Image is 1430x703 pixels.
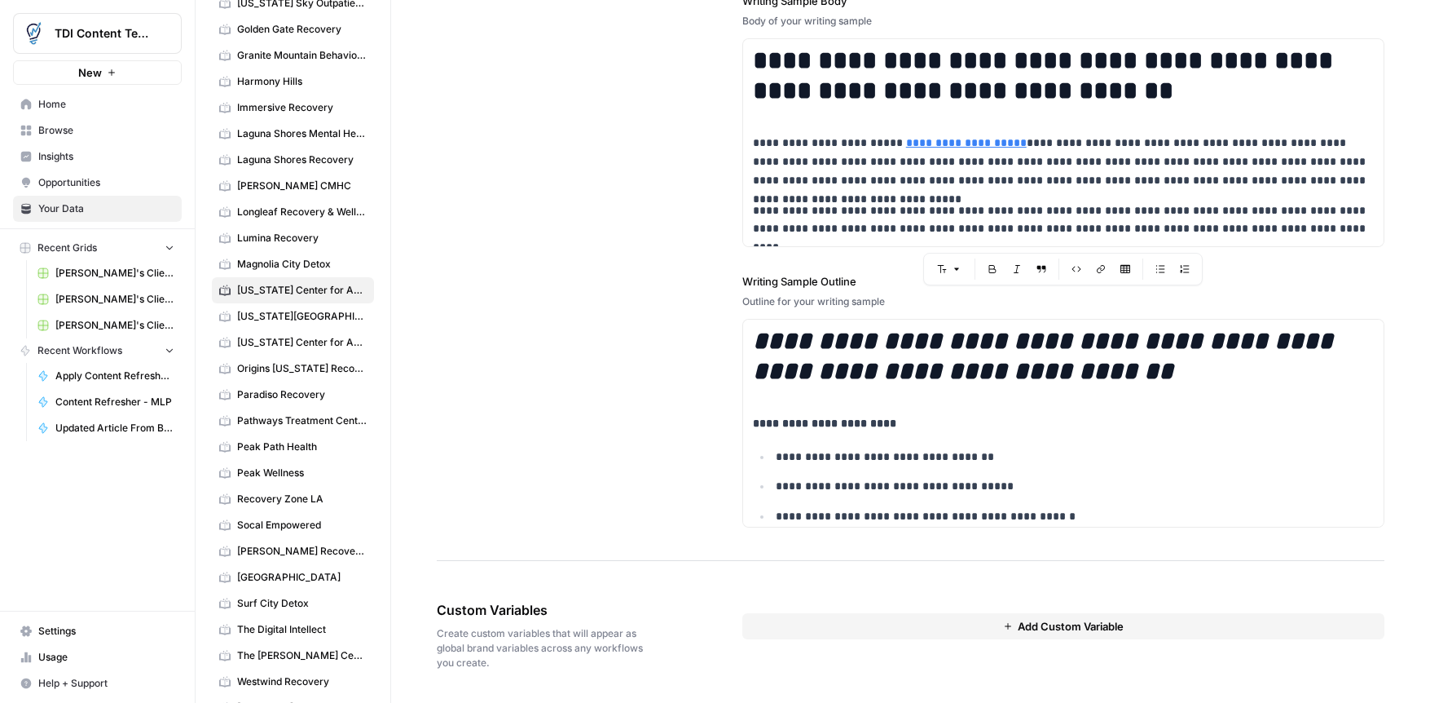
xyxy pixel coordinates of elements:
[237,648,367,663] span: The [PERSON_NAME] Center
[212,225,374,251] a: Lumina Recovery
[13,144,182,170] a: Insights
[212,303,374,329] a: [US_STATE][GEOGRAPHIC_DATA]
[742,273,1384,290] label: Writing Sample Outline
[237,100,367,115] span: Immersive Recovery
[237,674,367,689] span: Westwind Recovery
[38,123,174,138] span: Browse
[30,312,182,338] a: [PERSON_NAME]'s Clients - New Content
[30,363,182,389] a: Apply Content Refresher Brief
[212,486,374,512] a: Recovery Zone LA
[237,309,367,324] span: [US_STATE][GEOGRAPHIC_DATA]
[212,512,374,538] a: Socal Empowered
[13,618,182,644] a: Settings
[212,329,374,356] a: [US_STATE] Center for Adolescent Wellness
[212,173,374,199] a: [PERSON_NAME] CMHC
[38,676,174,691] span: Help + Support
[55,369,174,383] span: Apply Content Refresher Brief
[237,361,367,376] span: Origins [US_STATE] Recovery
[212,460,374,486] a: Peak Wellness
[237,622,367,637] span: The Digital Intellect
[38,624,174,639] span: Settings
[55,25,153,42] span: TDI Content Team
[237,413,367,428] span: Pathways Treatment Center
[212,147,374,173] a: Laguna Shores Recovery
[212,617,374,643] a: The Digital Intellect
[237,74,367,89] span: Harmony Hills
[212,590,374,617] a: Surf City Detox
[742,613,1384,639] button: Add Custom Variable
[237,126,367,141] span: Laguna Shores Mental Health
[212,42,374,69] a: Granite Mountain Behavioral Healthcare
[212,95,374,121] a: Immersive Recovery
[212,538,374,564] a: [PERSON_NAME] Recovery Center
[237,440,367,454] span: Peak Path Health
[55,292,174,307] span: [PERSON_NAME]'s Clients - New Content
[237,570,367,585] span: [GEOGRAPHIC_DATA]
[212,564,374,590] a: [GEOGRAPHIC_DATA]
[237,231,367,245] span: Lumina Recovery
[212,121,374,147] a: Laguna Shores Mental Health
[237,544,367,559] span: [PERSON_NAME] Recovery Center
[38,650,174,665] span: Usage
[13,644,182,670] a: Usage
[237,466,367,480] span: Peak Wellness
[212,669,374,695] a: Westwind Recovery
[13,117,182,144] a: Browse
[212,199,374,225] a: Longleaf Recovery & Wellness
[237,22,367,37] span: Golden Gate Recovery
[212,16,374,42] a: Golden Gate Recovery
[237,257,367,272] span: Magnolia City Detox
[37,343,122,358] span: Recent Workflows
[13,670,182,696] button: Help + Support
[30,260,182,286] a: [PERSON_NAME]'s Clients - New Content
[13,91,182,117] a: Home
[212,251,374,277] a: Magnolia City Detox
[212,434,374,460] a: Peak Path Health
[212,382,374,408] a: Paradiso Recovery
[237,596,367,611] span: Surf City Detox
[55,266,174,281] span: [PERSON_NAME]'s Clients - New Content
[37,241,97,255] span: Recent Grids
[13,236,182,260] button: Recent Grids
[237,205,367,219] span: Longleaf Recovery & Wellness
[237,179,367,193] span: [PERSON_NAME] CMHC
[13,196,182,222] a: Your Data
[237,387,367,402] span: Paradiso Recovery
[237,283,367,298] span: [US_STATE] Center for Adolescent Wellness
[13,170,182,196] a: Opportunities
[437,626,651,670] span: Create custom variables that will appear as global brand variables across any workflows you create.
[742,294,1384,309] div: Outline for your writing sample
[212,408,374,434] a: Pathways Treatment Center
[38,175,174,190] span: Opportunities
[13,60,182,85] button: New
[38,97,174,112] span: Home
[38,201,174,216] span: Your Data
[78,64,102,81] span: New
[212,356,374,382] a: Origins [US_STATE] Recovery
[19,19,48,48] img: TDI Content Team Logo
[237,518,367,533] span: Socal Empowered
[13,338,182,363] button: Recent Workflows
[212,643,374,669] a: The [PERSON_NAME] Center
[237,492,367,506] span: Recovery Zone LA
[212,277,374,303] a: [US_STATE] Center for Adolescent Wellness
[237,335,367,350] span: [US_STATE] Center for Adolescent Wellness
[437,600,651,620] span: Custom Variables
[13,13,182,54] button: Workspace: TDI Content Team
[30,389,182,415] a: Content Refresher - MLP
[38,149,174,164] span: Insights
[237,153,367,167] span: Laguna Shores Recovery
[55,421,174,436] span: Updated Article From Brief
[212,69,374,95] a: Harmony Hills
[1018,618,1124,634] span: Add Custom Variable
[742,14,1384,29] div: Body of your writing sample
[55,318,174,333] span: [PERSON_NAME]'s Clients - New Content
[30,286,182,312] a: [PERSON_NAME]'s Clients - New Content
[30,415,182,441] a: Updated Article From Brief
[237,48,367,63] span: Granite Mountain Behavioral Healthcare
[55,395,174,409] span: Content Refresher - MLP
